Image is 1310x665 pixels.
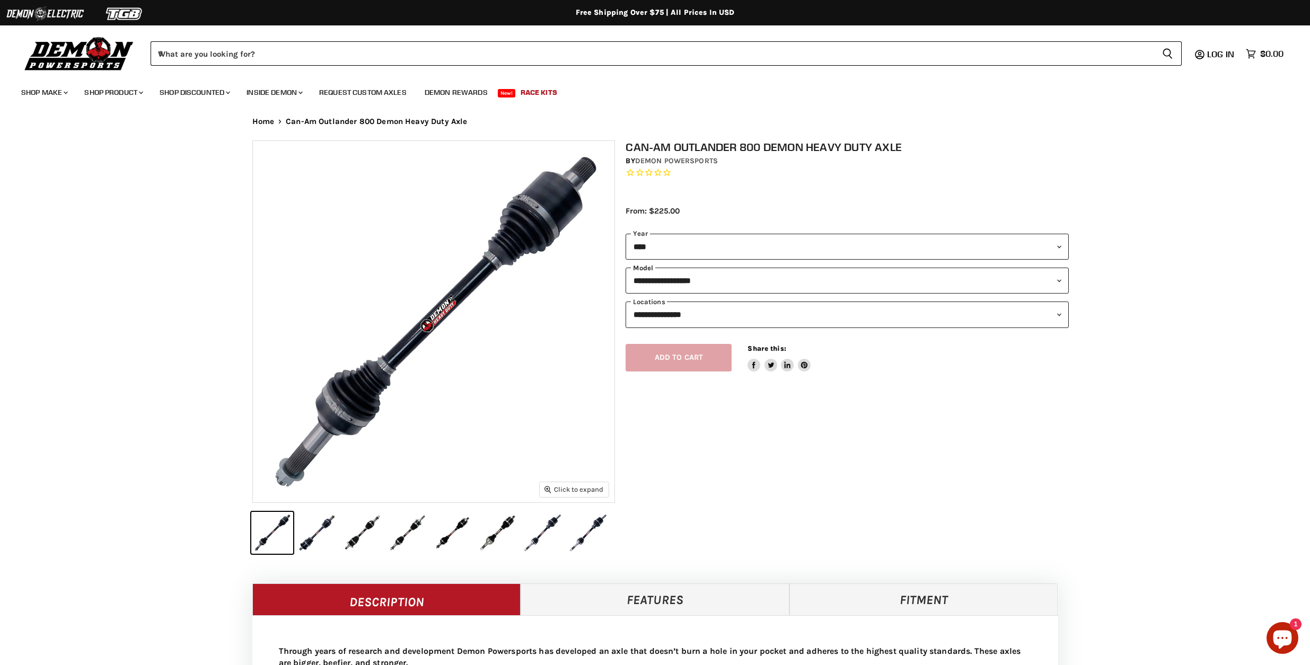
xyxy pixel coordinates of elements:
[296,512,338,554] button: IMAGE thumbnail
[253,141,614,502] img: IMAGE
[386,512,428,554] button: IMAGE thumbnail
[151,41,1154,66] input: When autocomplete results are available use up and down arrows to review and enter to select
[1260,49,1283,59] span: $0.00
[231,8,1079,17] div: Free Shipping Over $75 | All Prices In USD
[311,82,415,103] a: Request Custom Axles
[76,82,150,103] a: Shop Product
[626,234,1069,260] select: year
[521,583,789,615] a: Features
[626,140,1069,154] h1: Can-Am Outlander 800 Demon Heavy Duty Axle
[432,512,473,554] button: IMAGE thumbnail
[1241,46,1289,61] a: $0.00
[626,302,1069,327] select: keys
[13,82,74,103] a: Shop Make
[567,512,609,554] button: IMAGE thumbnail
[626,268,1069,294] select: modal-name
[239,82,309,103] a: Inside Demon
[1202,49,1241,59] a: Log in
[286,117,467,126] span: Can-Am Outlander 800 Demon Heavy Duty Axle
[498,89,516,97] span: New!
[477,512,518,554] button: IMAGE thumbnail
[252,117,275,126] a: Home
[748,344,786,352] span: Share this:
[522,512,564,554] button: IMAGE thumbnail
[85,4,164,24] img: TGB Logo 2
[13,77,1281,103] ul: Main menu
[152,82,236,103] a: Shop Discounted
[540,482,609,496] button: Click to expand
[341,512,383,554] button: IMAGE thumbnail
[417,82,496,103] a: Demon Rewards
[252,583,521,615] a: Description
[151,41,1182,66] form: Product
[748,344,811,372] aside: Share this:
[5,4,85,24] img: Demon Electric Logo 2
[1263,622,1302,657] inbox-online-store-chat: Shopify online store chat
[789,583,1058,615] a: Fitment
[544,485,603,493] span: Click to expand
[1154,41,1182,66] button: Search
[513,82,565,103] a: Race Kits
[635,156,718,165] a: Demon Powersports
[1207,49,1234,59] span: Log in
[626,155,1069,167] div: by
[626,167,1069,179] span: Rated 0.0 out of 5 stars 0 reviews
[231,117,1079,126] nav: Breadcrumbs
[626,206,680,216] span: From: $225.00
[21,34,137,72] img: Demon Powersports
[251,512,293,554] button: IMAGE thumbnail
